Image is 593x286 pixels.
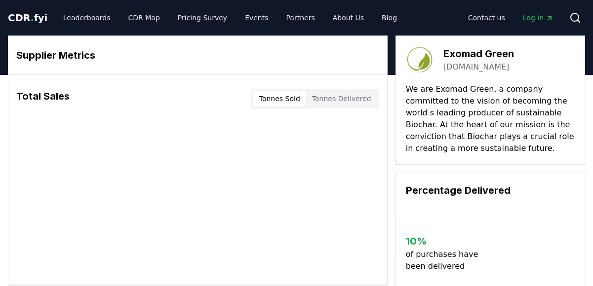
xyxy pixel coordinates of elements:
[406,249,480,272] p: of purchases have been delivered
[31,12,34,24] span: .
[253,91,306,107] button: Tonnes Sold
[515,9,561,27] a: Log in
[16,89,70,108] h3: Total Sales
[406,183,575,198] h3: Percentage Delivered
[406,83,575,154] p: We are Exomad Green, a company committed to the vision of becoming the world s leading producer o...
[8,11,47,25] a: CDR.fyi
[460,9,513,27] a: Contact us
[406,46,434,73] img: Exomad Green-logo
[278,9,323,27] a: Partners
[460,9,561,27] nav: Main
[55,9,119,27] a: Leaderboards
[523,13,553,23] span: Log in
[16,48,379,63] h3: Supplier Metrics
[374,9,405,27] a: Blog
[120,9,168,27] a: CDR Map
[325,9,372,27] a: About Us
[8,12,47,24] span: CDR fyi
[55,9,405,27] nav: Main
[406,234,480,249] h3: 10 %
[306,91,377,107] button: Tonnes Delivered
[443,46,514,61] h3: Exomad Green
[443,61,510,73] a: [DOMAIN_NAME]
[170,9,235,27] a: Pricing Survey
[237,9,276,27] a: Events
